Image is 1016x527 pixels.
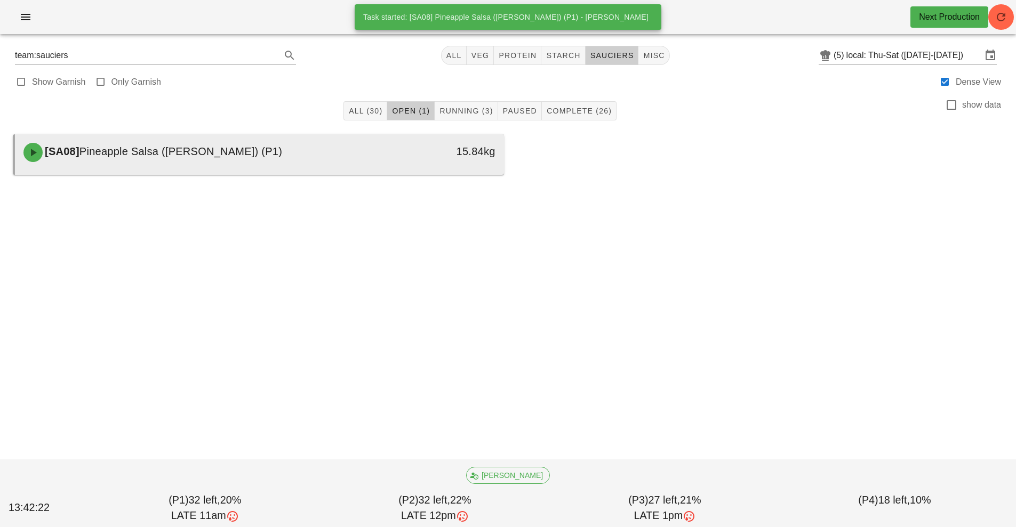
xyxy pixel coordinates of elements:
label: show data [962,100,1001,110]
div: Next Production [919,11,980,23]
span: Paused [502,107,537,115]
span: sauciers [590,51,634,60]
label: Only Garnish [111,77,161,87]
span: All [446,51,462,60]
button: sauciers [586,46,639,65]
label: Show Garnish [32,77,86,87]
button: protein [494,46,541,65]
button: Running (3) [435,101,498,120]
span: Running (3) [439,107,493,115]
button: Open (1) [387,101,435,120]
label: Dense View [956,77,1001,87]
button: starch [541,46,585,65]
div: 15.84kg [387,143,495,160]
span: misc [643,51,665,60]
div: (5) [834,50,846,61]
span: [SA08] [43,145,79,157]
button: Paused [498,101,542,120]
span: All (30) [348,107,382,115]
span: Complete (26) [546,107,612,115]
button: veg [467,46,494,65]
button: All (30) [343,101,387,120]
button: misc [638,46,669,65]
span: protein [498,51,537,60]
span: veg [471,51,490,60]
button: All [441,46,467,65]
span: starch [546,51,580,60]
span: Open (1) [391,107,430,115]
button: Complete (26) [542,101,617,120]
span: Pineapple Salsa ([PERSON_NAME]) (P1) [79,145,282,157]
